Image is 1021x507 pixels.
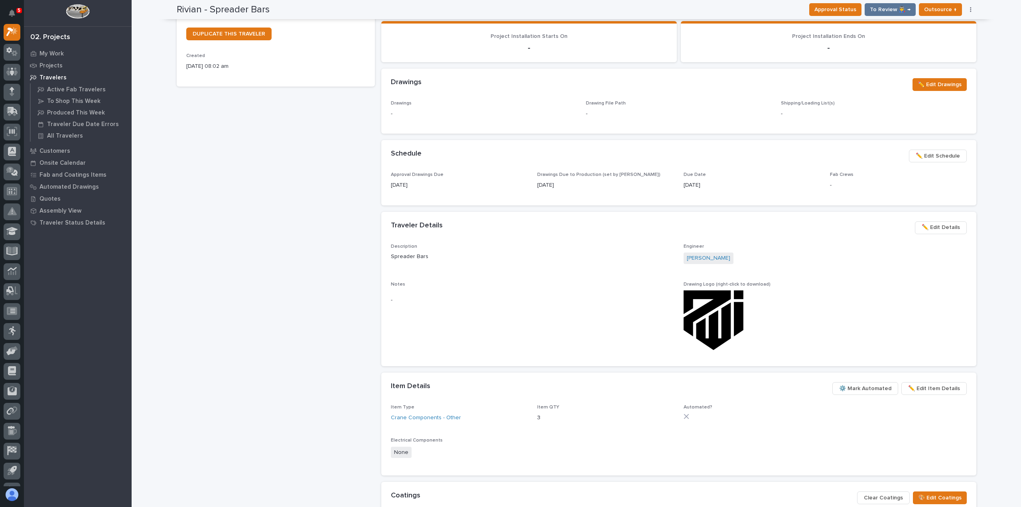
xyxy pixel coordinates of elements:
p: Travelers [39,74,67,81]
h2: Coatings [391,491,420,500]
h2: Schedule [391,150,422,158]
span: ✏️ Edit Item Details [908,384,960,393]
button: ⚙️ Mark Automated [832,382,898,395]
span: Electrical Components [391,438,443,443]
img: Workspace Logo [66,4,89,19]
a: Automated Drawings [24,181,132,193]
a: DUPLICATE THIS TRAVELER [186,28,272,40]
div: Notifications5 [10,10,20,22]
span: Drawing Logo (right-click to download) [684,282,771,287]
p: - [830,181,967,189]
p: Customers [39,148,70,155]
p: My Work [39,50,64,57]
p: Quotes [39,195,61,203]
a: All Travelers [31,130,132,141]
a: Customers [24,145,132,157]
span: Item Type [391,405,414,410]
p: [DATE] [391,181,528,189]
p: Active Fab Travelers [47,86,106,93]
h2: Drawings [391,78,422,87]
p: Onsite Calendar [39,160,86,167]
a: [PERSON_NAME] [687,254,730,262]
a: Active Fab Travelers [31,84,132,95]
a: Traveler Status Details [24,217,132,229]
a: Produced This Week [31,107,132,118]
button: ✏️ Edit Details [915,221,967,234]
span: ⚙️ Mark Automated [839,384,891,393]
button: 🎨 Edit Coatings [913,491,967,504]
h2: Rivian - Spreader Bars [177,4,270,16]
button: ✏️ Edit Drawings [913,78,967,91]
span: ✏️ Edit Details [922,223,960,232]
a: Quotes [24,193,132,205]
p: Fab and Coatings Items [39,172,106,179]
button: ✏️ Edit Item Details [901,382,967,395]
span: Created [186,53,205,58]
img: bUZ-JIIN-CzyAKVqIg8BbwASmMB6FlzNz81pS7f7vS0 [684,290,743,350]
span: Drawings Due to Production (set by [PERSON_NAME]) [537,172,660,177]
p: [DATE] [684,181,820,189]
span: ✏️ Edit Drawings [918,80,962,89]
span: Approval Drawings Due [391,172,443,177]
h2: Item Details [391,382,430,391]
span: Clear Coatings [864,493,903,503]
p: [DATE] 08:02 am [186,62,365,71]
span: 🎨 Edit Coatings [918,493,962,503]
a: To Shop This Week [31,95,132,107]
p: 5 [18,8,20,13]
button: Outsource ↑ [919,3,962,16]
p: To Shop This Week [47,98,101,105]
button: Approval Status [809,3,861,16]
button: To Review 👨‍🏭 → [865,3,916,16]
span: Shipping/Loading List(s) [781,101,835,106]
span: ✏️ Edit Schedule [916,151,960,161]
a: Travelers [24,71,132,83]
p: Projects [39,62,63,69]
p: Traveler Due Date Errors [47,121,119,128]
h2: Traveler Details [391,221,443,230]
a: Projects [24,59,132,71]
span: Engineer [684,244,704,249]
div: 02. Projects [30,33,70,42]
a: Crane Components - Other [391,414,461,422]
span: Drawing File Path [586,101,626,106]
p: Automated Drawings [39,183,99,191]
p: [DATE] [537,181,674,189]
span: Due Date [684,172,706,177]
a: Fab and Coatings Items [24,169,132,181]
a: Traveler Due Date Errors [31,118,132,130]
span: Drawings [391,101,412,106]
button: users-avatar [4,486,20,503]
p: Produced This Week [47,109,105,116]
p: - [586,110,587,118]
button: Clear Coatings [857,491,910,504]
button: Notifications [4,5,20,22]
span: Fab Crews [830,172,853,177]
p: - [391,110,576,118]
p: - [391,296,674,304]
a: Assembly View [24,205,132,217]
p: All Travelers [47,132,83,140]
span: Item QTY [537,405,559,410]
span: Notes [391,282,405,287]
span: Automated? [684,405,712,410]
p: 3 [537,414,674,422]
a: Onsite Calendar [24,157,132,169]
p: Assembly View [39,207,81,215]
span: Approval Status [814,5,856,14]
span: To Review 👨‍🏭 → [870,5,911,14]
button: ✏️ Edit Schedule [909,150,967,162]
span: Outsource ↑ [924,5,957,14]
p: - [690,43,967,53]
a: My Work [24,47,132,59]
span: Project Installation Ends On [792,34,865,39]
span: Project Installation Starts On [491,34,568,39]
span: Description [391,244,417,249]
p: Traveler Status Details [39,219,105,227]
span: None [391,447,412,458]
span: DUPLICATE THIS TRAVELER [193,31,265,37]
p: Spreader Bars [391,253,674,261]
p: - [391,43,667,53]
p: - [781,110,966,118]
